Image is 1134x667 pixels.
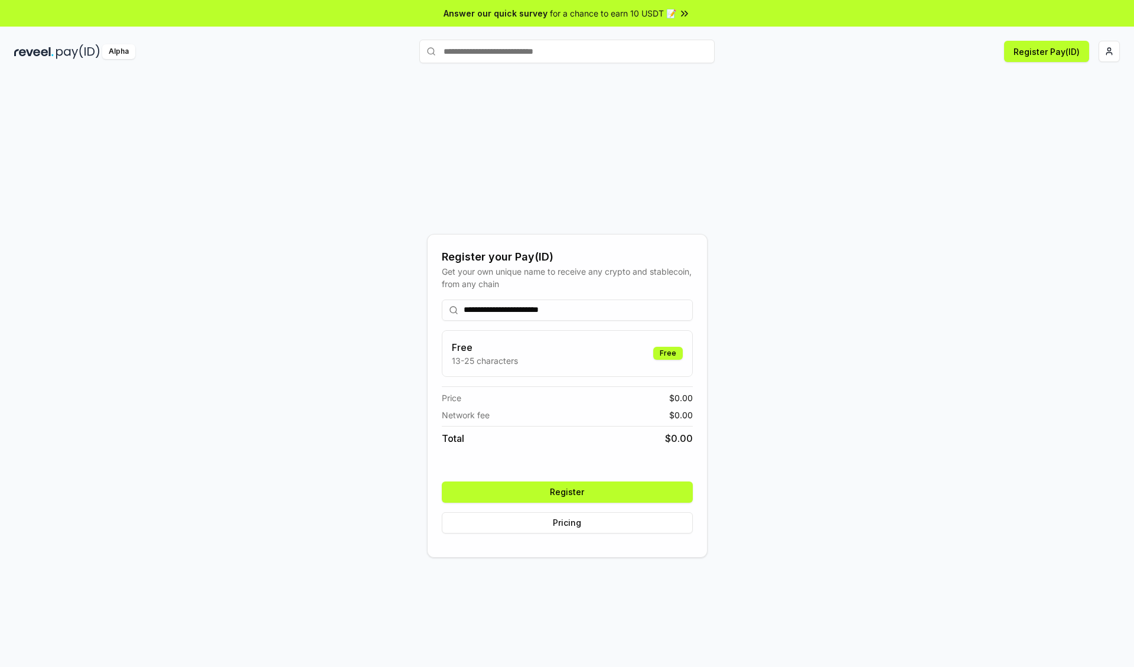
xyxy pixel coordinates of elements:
[653,347,683,360] div: Free
[442,481,693,503] button: Register
[102,44,135,59] div: Alpha
[442,265,693,290] div: Get your own unique name to receive any crypto and stablecoin, from any chain
[56,44,100,59] img: pay_id
[14,44,54,59] img: reveel_dark
[442,512,693,533] button: Pricing
[452,340,518,354] h3: Free
[444,7,548,19] span: Answer our quick survey
[1004,41,1089,62] button: Register Pay(ID)
[669,392,693,404] span: $ 0.00
[665,431,693,445] span: $ 0.00
[442,392,461,404] span: Price
[550,7,676,19] span: for a chance to earn 10 USDT 📝
[442,409,490,421] span: Network fee
[442,249,693,265] div: Register your Pay(ID)
[669,409,693,421] span: $ 0.00
[442,431,464,445] span: Total
[452,354,518,367] p: 13-25 characters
